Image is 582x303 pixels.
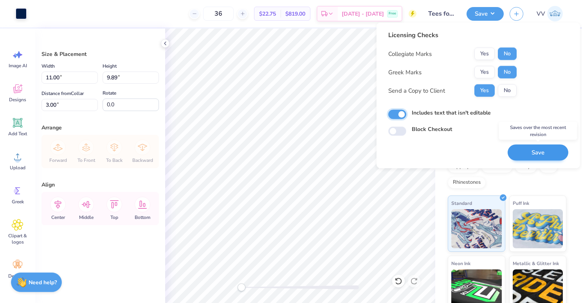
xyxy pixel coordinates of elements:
label: Width [41,61,55,71]
img: Puff Ink [513,209,563,248]
div: Send a Copy to Client [388,86,445,95]
span: Designs [9,97,26,103]
img: Via Villanueva [547,6,563,22]
div: Saves over the most recent revision [499,122,577,140]
img: Standard [451,209,502,248]
span: VV [537,9,545,18]
span: Upload [10,165,25,171]
div: Align [41,181,159,189]
label: Height [103,61,117,71]
label: Block Checkout [412,125,452,133]
span: Add Text [8,131,27,137]
div: Accessibility label [238,283,245,291]
span: Decorate [8,273,27,279]
button: No [498,66,517,79]
span: Bottom [135,214,150,221]
button: Yes [474,66,495,79]
div: Greek Marks [388,68,422,77]
input: Untitled Design [422,6,461,22]
button: Save [508,145,568,161]
div: Arrange [41,124,159,132]
button: No [498,48,517,60]
a: VV [533,6,566,22]
button: Yes [474,48,495,60]
div: Rhinestones [448,177,486,188]
label: Rotate [103,88,116,98]
span: Greek [12,199,24,205]
button: Save [467,7,504,21]
span: $819.00 [285,10,305,18]
span: Neon Ink [451,259,470,267]
strong: Need help? [29,279,57,286]
label: Includes text that isn't editable [412,109,491,117]
button: Yes [474,84,495,97]
span: Free [389,11,396,16]
input: – – [203,7,234,21]
span: Puff Ink [513,199,529,207]
span: Metallic & Glitter Ink [513,259,559,267]
span: Middle [79,214,94,221]
button: No [498,84,517,97]
div: Licensing Checks [388,30,517,40]
div: Size & Placement [41,50,159,58]
span: Image AI [9,63,27,69]
span: [DATE] - [DATE] [342,10,384,18]
span: Center [51,214,65,221]
span: Clipart & logos [5,233,31,245]
div: Collegiate Marks [388,49,432,58]
span: Top [110,214,118,221]
span: $22.75 [259,10,276,18]
label: Distance from Collar [41,89,84,98]
span: Standard [451,199,472,207]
